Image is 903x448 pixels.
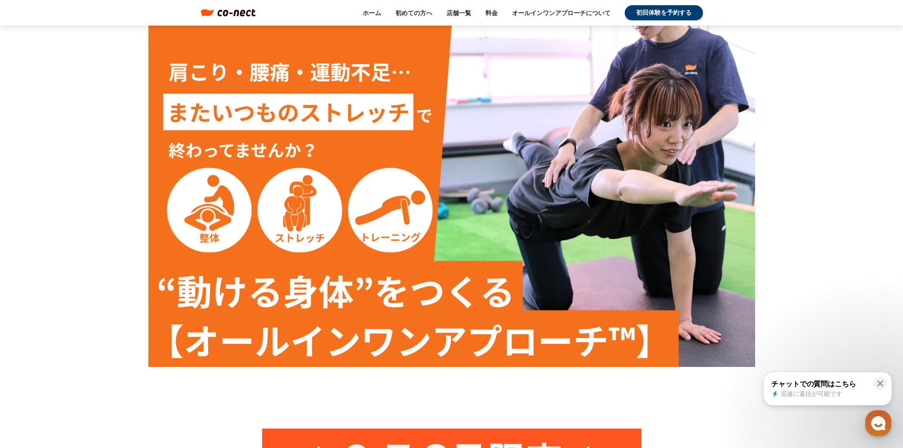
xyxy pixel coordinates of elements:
[447,9,471,17] a: 店舗一覧
[395,9,432,17] a: 初めての方へ
[363,9,381,17] a: ホーム
[625,5,703,20] a: 初回体験を予約する
[512,9,611,17] a: オールインワンアプローチについて
[485,9,498,17] a: 料金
